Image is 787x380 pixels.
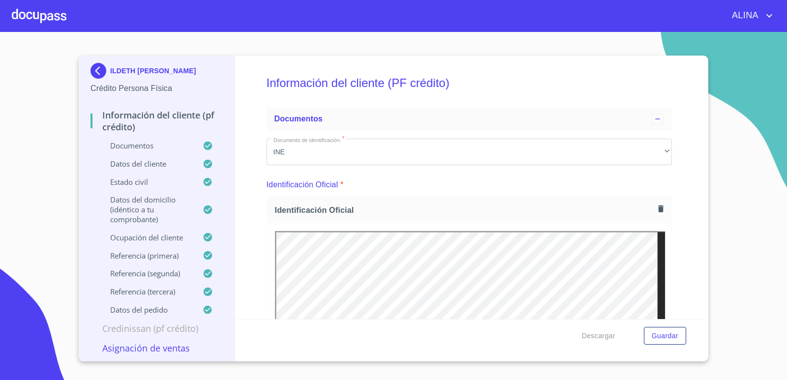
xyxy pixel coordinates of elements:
p: Identificación Oficial [267,179,338,191]
button: Guardar [644,327,686,345]
button: account of current user [725,8,775,24]
p: ILDETH [PERSON_NAME] [110,67,196,75]
p: Documentos [91,141,203,150]
p: Referencia (primera) [91,251,203,261]
p: Asignación de Ventas [91,342,223,354]
span: Identificación Oficial [275,205,654,215]
p: Datos del domicilio (idéntico a tu comprobante) [91,195,203,224]
p: Crédito Persona Física [91,83,223,94]
p: Datos del pedido [91,305,203,315]
p: Ocupación del Cliente [91,233,203,242]
p: Credinissan (PF crédito) [91,322,223,334]
img: Docupass spot blue [91,63,110,79]
span: Guardar [652,330,678,342]
h5: Información del cliente (PF crédito) [267,63,672,103]
p: Estado Civil [91,177,203,187]
span: ALINA [725,8,763,24]
div: ILDETH [PERSON_NAME] [91,63,223,83]
p: Referencia (tercera) [91,287,203,296]
span: Descargar [582,330,615,342]
p: Datos del cliente [91,159,203,169]
p: Referencia (segunda) [91,268,203,278]
div: INE [267,139,672,165]
p: Información del cliente (PF crédito) [91,109,223,133]
button: Descargar [578,327,619,345]
span: Documentos [274,115,323,123]
div: Documentos [267,107,672,131]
